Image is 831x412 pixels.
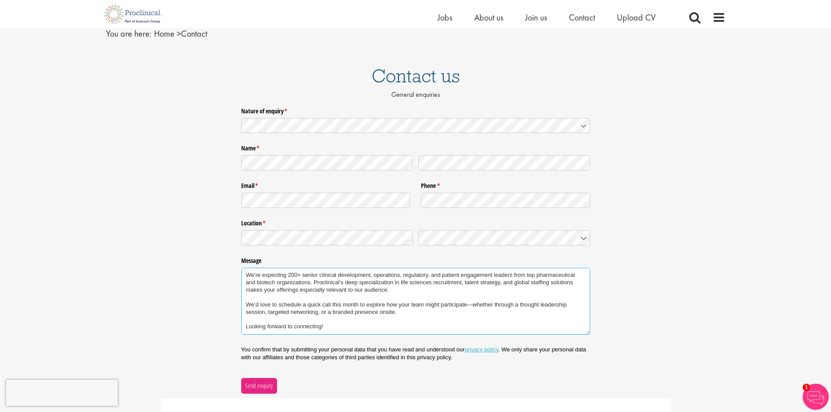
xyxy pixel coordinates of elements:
[421,179,590,190] label: Phone
[154,28,174,39] a: breadcrumb link to Home
[803,384,829,410] img: Chatbot
[438,12,452,23] a: Jobs
[418,230,590,245] input: Country
[241,155,413,170] input: First
[177,28,181,39] span: >
[418,155,590,170] input: Last
[241,179,410,190] label: Email
[245,381,273,391] span: Send enquiry
[569,12,595,23] a: Contact
[154,28,207,39] span: Contact
[241,346,590,361] p: You confirm that by submitting your personal data that you have read and understood our . We only...
[617,12,656,23] a: Upload CV
[6,380,118,406] iframe: reCAPTCHA
[465,346,498,353] a: privacy policy
[525,12,547,23] a: Join us
[241,230,413,245] input: State / Province / Region
[241,104,590,115] label: Nature of enquiry
[803,384,810,391] span: 1
[241,141,590,153] legend: Name
[474,12,503,23] a: About us
[241,216,590,228] legend: Location
[106,28,152,39] span: You are here:
[241,254,590,265] label: Message
[241,378,277,394] button: Send enquiry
